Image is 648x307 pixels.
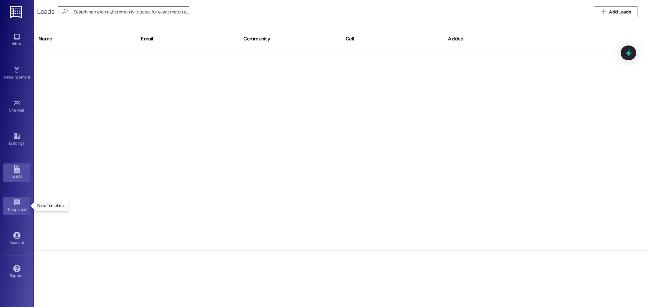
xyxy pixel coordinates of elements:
div: Cell [341,31,443,47]
img: ResiDesk Logo [10,6,24,18]
span: Add Leads [609,8,631,16]
div: Added [443,31,545,47]
a: Support [3,263,30,281]
div: Email [136,31,238,47]
button: Add Leads [594,6,638,17]
div: Name [34,31,136,47]
a: Site Visit • [3,97,30,116]
a: Leads [3,163,30,182]
div: Community [239,31,341,47]
a: Templates • [3,197,30,215]
a: Buildings [3,130,30,149]
span: • [26,206,27,211]
span: • [30,74,31,79]
p: Go to Templates [37,203,65,209]
i:  [59,8,70,15]
a: Inbox [3,31,30,49]
span: • [24,107,25,112]
input: Search name/email/community (quotes for exact match e.g. "John Smith") [74,7,189,17]
a: Account [3,230,30,248]
i:  [601,9,606,14]
div: Leads [37,8,54,15]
